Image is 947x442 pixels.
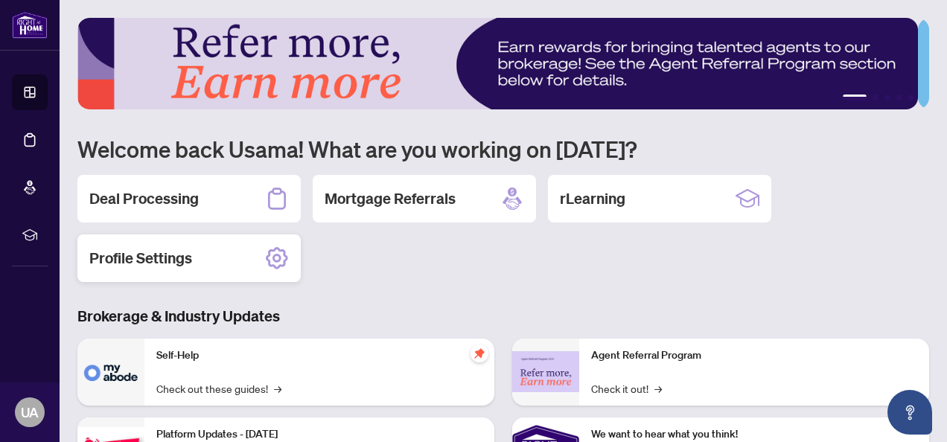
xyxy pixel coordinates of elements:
h2: Deal Processing [89,188,199,209]
p: Self-Help [156,347,482,364]
button: Open asap [887,390,932,435]
h2: Mortgage Referrals [325,188,456,209]
img: logo [12,11,48,39]
span: → [654,380,662,397]
h2: Profile Settings [89,248,192,269]
span: UA [21,402,39,423]
button: 2 [873,95,879,100]
span: → [274,380,281,397]
button: 3 [884,95,890,100]
img: Self-Help [77,339,144,406]
button: 1 [843,95,867,100]
h2: rLearning [560,188,625,209]
button: 4 [896,95,902,100]
h3: Brokerage & Industry Updates [77,306,929,327]
h1: Welcome back Usama! What are you working on [DATE]? [77,135,929,163]
a: Check out these guides!→ [156,380,281,397]
p: Agent Referral Program [591,347,917,364]
button: 5 [908,95,914,100]
a: Check it out!→ [591,380,662,397]
img: Agent Referral Program [512,351,579,392]
span: pushpin [471,345,488,362]
img: Slide 0 [77,18,918,109]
